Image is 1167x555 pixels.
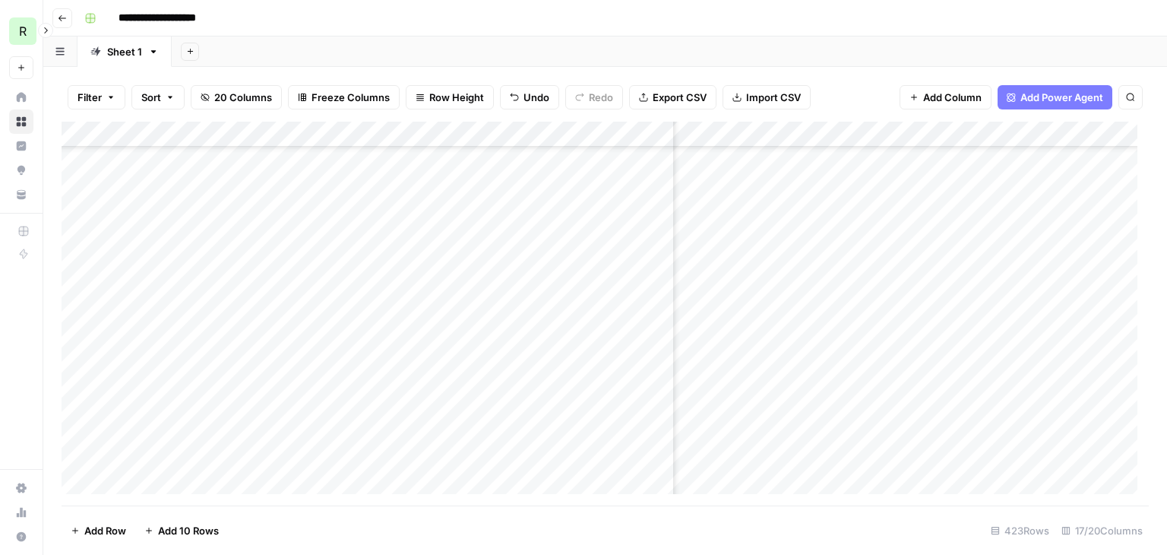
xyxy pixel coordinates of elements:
span: R [19,22,27,40]
span: Redo [589,90,613,105]
a: Opportunities [9,158,33,182]
span: Row Height [429,90,484,105]
span: Freeze Columns [312,90,390,105]
button: Sort [131,85,185,109]
a: Usage [9,500,33,525]
a: Insights [9,134,33,158]
a: Sheet 1 [77,36,172,67]
a: Home [9,85,33,109]
button: Freeze Columns [288,85,400,109]
button: Row Height [406,85,494,109]
button: Add Power Agent [998,85,1112,109]
button: 20 Columns [191,85,282,109]
button: Undo [500,85,559,109]
button: Import CSV [723,85,811,109]
span: Filter [77,90,102,105]
span: 20 Columns [214,90,272,105]
button: Add 10 Rows [135,519,228,543]
span: Add Row [84,523,126,538]
div: 17/20 Columns [1055,519,1149,543]
span: Sort [141,90,161,105]
div: 423 Rows [985,519,1055,543]
a: Browse [9,109,33,134]
span: Import CSV [746,90,801,105]
button: Workspace: Re-Leased [9,12,33,50]
a: Settings [9,476,33,500]
button: Export CSV [629,85,716,109]
div: Sheet 1 [107,44,142,59]
a: Your Data [9,182,33,207]
button: Help + Support [9,525,33,549]
span: Add 10 Rows [158,523,219,538]
button: Add Row [62,519,135,543]
span: Undo [523,90,549,105]
button: Filter [68,85,125,109]
span: Add Power Agent [1020,90,1103,105]
button: Redo [565,85,623,109]
span: Add Column [923,90,982,105]
span: Export CSV [653,90,707,105]
button: Add Column [900,85,991,109]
